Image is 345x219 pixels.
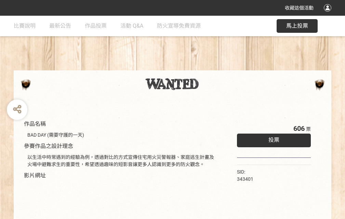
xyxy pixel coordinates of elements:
span: 最新公告 [49,23,71,29]
span: 投票 [268,137,279,143]
a: 活動 Q&A [120,16,143,36]
span: 影片網址 [24,172,46,179]
span: 比賽說明 [14,23,36,29]
div: BAD DAY (需要守護的一天) [27,132,216,139]
a: 最新公告 [49,16,71,36]
span: 606 [293,124,305,133]
a: 比賽說明 [14,16,36,36]
button: 馬上投票 [277,19,318,33]
div: 以生活中時常遇到的經驗為例，透過對比的方式宣傳住宅用火災警報器、家庭逃生計畫及火場中避難求生的重要性，希望透過趣味的短影音讓更多人認識到更多的防火觀念。 [27,154,216,168]
a: 防火宣導免費資源 [157,16,201,36]
span: 收藏這個活動 [285,5,314,11]
span: 作品名稱 [24,121,46,127]
span: 作品投票 [85,23,107,29]
span: SID: 343401 [237,169,253,182]
span: 票 [306,126,311,132]
span: 參賽作品之設計理念 [24,143,73,149]
span: 活動 Q&A [120,23,143,29]
iframe: Facebook Share [255,168,289,175]
span: 馬上投票 [286,23,308,29]
a: 作品投票 [85,16,107,36]
span: 防火宣導免費資源 [157,23,201,29]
